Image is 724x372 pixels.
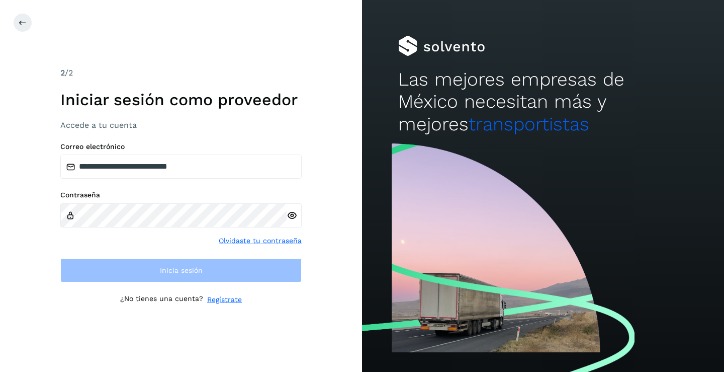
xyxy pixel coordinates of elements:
div: /2 [60,67,302,79]
h3: Accede a tu cuenta [60,120,302,130]
span: 2 [60,68,65,78]
a: Regístrate [207,294,242,305]
button: Inicia sesión [60,258,302,282]
p: ¿No tienes una cuenta? [120,294,203,305]
a: Olvidaste tu contraseña [219,236,302,246]
h1: Iniciar sesión como proveedor [60,90,302,109]
h2: Las mejores empresas de México necesitan más y mejores [398,68,688,135]
span: Inicia sesión [160,267,203,274]
span: transportistas [469,113,589,135]
label: Correo electrónico [60,142,302,151]
label: Contraseña [60,191,302,199]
